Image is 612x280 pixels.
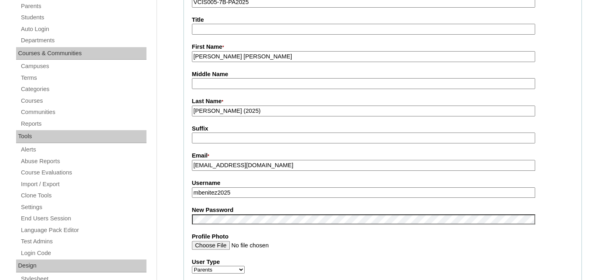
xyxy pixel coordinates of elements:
[20,107,146,117] a: Communities
[20,225,146,235] a: Language Pack Editor
[20,145,146,155] a: Alerts
[16,259,146,272] div: Design
[192,179,573,187] label: Username
[192,232,573,241] label: Profile Photo
[20,202,146,212] a: Settings
[16,47,146,60] div: Courses & Communities
[20,1,146,11] a: Parents
[192,70,573,79] label: Middle Name
[20,191,146,201] a: Clone Tools
[20,24,146,34] a: Auto Login
[20,73,146,83] a: Terms
[192,124,573,133] label: Suffix
[20,96,146,106] a: Courses
[20,214,146,224] a: End Users Session
[192,16,573,24] label: Title
[20,179,146,189] a: Import / Export
[20,168,146,178] a: Course Evaluations
[192,151,573,160] label: Email
[20,61,146,71] a: Campuses
[192,43,573,52] label: First Name
[20,35,146,46] a: Departments
[20,119,146,129] a: Reports
[192,206,573,214] label: New Password
[20,156,146,166] a: Abuse Reports
[16,130,146,143] div: Tools
[20,248,146,258] a: Login Code
[20,236,146,247] a: Test Admins
[20,12,146,23] a: Students
[20,84,146,94] a: Categories
[192,258,573,266] label: User Type
[192,97,573,106] label: Last Name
